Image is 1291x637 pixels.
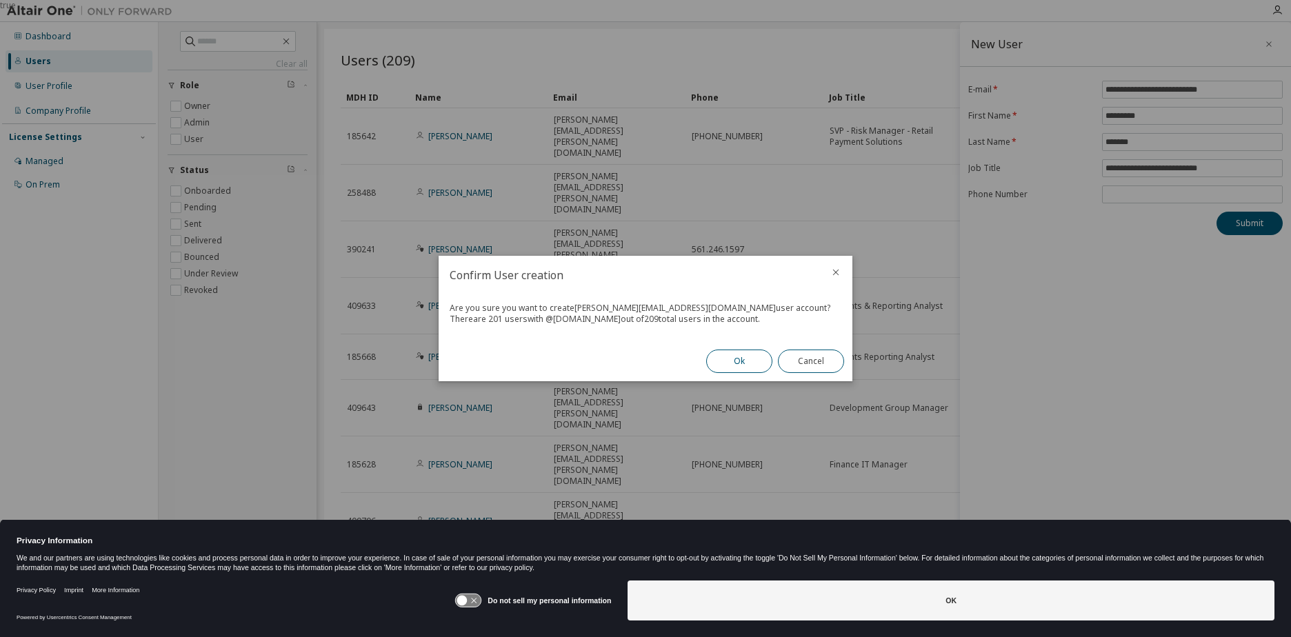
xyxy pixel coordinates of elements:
[778,350,844,373] button: Cancel
[706,350,772,373] button: Ok
[830,267,841,278] button: close
[439,256,819,294] h2: Confirm User creation
[450,303,841,314] div: Are you sure you want to create [PERSON_NAME][EMAIL_ADDRESS][DOMAIN_NAME] user account?
[450,314,841,325] div: There are 201 users with @ [DOMAIN_NAME] out of 209 total users in the account.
